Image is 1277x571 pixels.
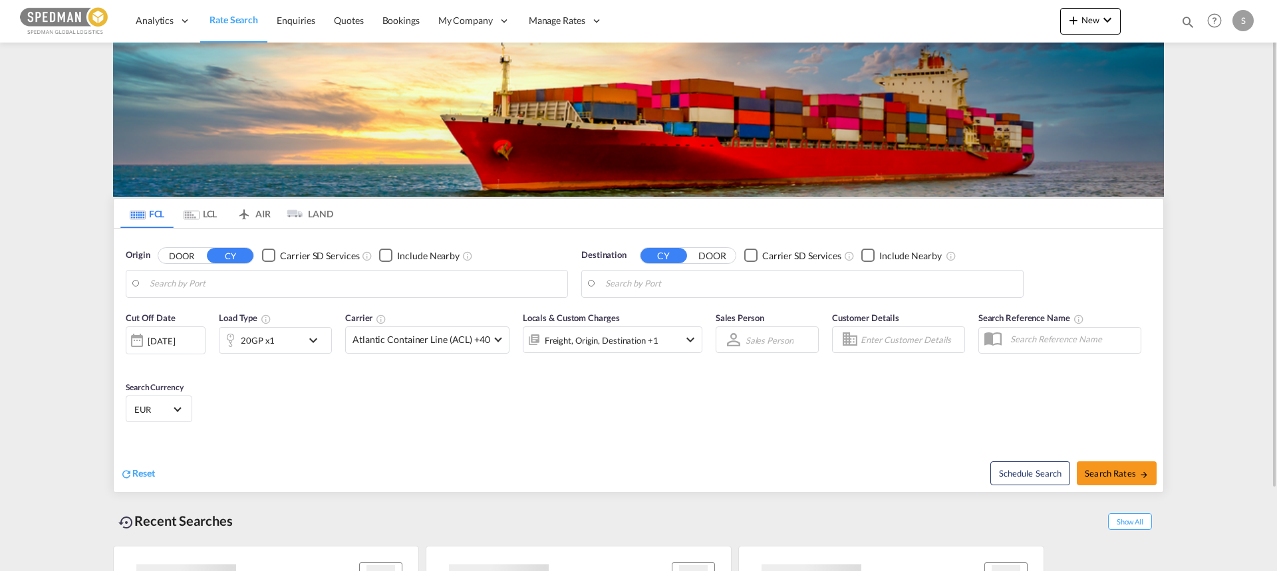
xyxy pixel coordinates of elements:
[990,461,1070,485] button: Note: By default Schedule search will only considerorigin ports, destination ports and cut off da...
[120,199,333,228] md-pagination-wrapper: Use the left and right arrow keys to navigate between tabs
[397,249,460,263] div: Include Nearby
[120,467,155,481] div: icon-refreshReset
[362,251,372,261] md-icon: Unchecked: Search for CY (Container Yard) services for all selected carriers.Checked : Search for...
[219,312,271,323] span: Load Type
[114,229,1163,492] div: Origin DOOR CY Checkbox No InkUnchecked: Search for CY (Container Yard) services for all selected...
[716,312,764,323] span: Sales Person
[1203,9,1232,33] div: Help
[280,249,359,263] div: Carrier SD Services
[210,14,258,25] span: Rate Search
[523,312,620,323] span: Locals & Custom Charges
[861,330,960,350] input: Enter Customer Details
[1139,470,1149,479] md-icon: icon-arrow-right
[1232,10,1254,31] div: S
[1004,329,1141,349] input: Search Reference Name
[150,274,561,294] input: Search by Port
[376,314,386,324] md-icon: The selected Trucker/Carrierwill be displayed in the rate results If the rates are from another f...
[148,335,175,347] div: [DATE]
[133,400,185,419] md-select: Select Currency: € EUREuro
[126,326,206,354] div: [DATE]
[523,326,702,353] div: Freight Origin Destination Factory Stuffingicon-chevron-down
[134,403,172,415] span: EUR
[1065,15,1115,25] span: New
[132,467,155,479] span: Reset
[20,6,110,36] img: c12ca350ff1b11efb6b291369744d907.png
[978,312,1084,323] span: Search Reference Name
[1073,314,1084,324] md-icon: Your search will be saved by the below given name
[1181,15,1195,35] div: icon-magnify
[1060,8,1121,35] button: icon-plus 400-fgNewicon-chevron-down
[334,15,363,26] span: Quotes
[120,468,132,480] md-icon: icon-refresh
[744,330,795,350] md-select: Sales Person
[946,251,956,261] md-icon: Unchecked: Ignores neighbouring ports when fetching rates.Checked : Includes neighbouring ports w...
[1099,12,1115,28] md-icon: icon-chevron-down
[1077,461,1157,485] button: Search Ratesicon-arrow-right
[879,249,942,263] div: Include Nearby
[1085,468,1149,479] span: Search Rates
[438,14,493,27] span: My Company
[236,206,252,216] md-icon: icon-airplane
[832,312,899,323] span: Customer Details
[382,15,420,26] span: Bookings
[462,251,473,261] md-icon: Unchecked: Ignores neighbouring ports when fetching rates.Checked : Includes neighbouring ports w...
[1065,12,1081,28] md-icon: icon-plus 400-fg
[219,327,332,354] div: 20GP x1icon-chevron-down
[581,249,627,262] span: Destination
[126,382,184,392] span: Search Currency
[762,249,841,263] div: Carrier SD Services
[640,248,687,263] button: CY
[1181,15,1195,29] md-icon: icon-magnify
[126,249,150,262] span: Origin
[605,274,1016,294] input: Search by Port
[861,249,942,263] md-checkbox: Checkbox No Ink
[120,199,174,228] md-tab-item: FCL
[689,248,736,263] button: DOOR
[744,249,841,263] md-checkbox: Checkbox No Ink
[545,331,658,350] div: Freight Origin Destination Factory Stuffing
[345,312,386,323] span: Carrier
[174,199,227,228] md-tab-item: LCL
[118,514,134,530] md-icon: icon-backup-restore
[262,249,359,263] md-checkbox: Checkbox No Ink
[305,332,328,348] md-icon: icon-chevron-down
[158,248,205,263] button: DOOR
[136,14,174,27] span: Analytics
[280,199,333,228] md-tab-item: LAND
[241,331,275,350] div: 20GP x1
[353,333,490,346] span: Atlantic Container Line (ACL) +40
[227,199,280,228] md-tab-item: AIR
[1203,9,1226,32] span: Help
[126,353,136,371] md-datepicker: Select
[113,506,238,536] div: Recent Searches
[1108,513,1152,530] span: Show All
[126,312,176,323] span: Cut Off Date
[277,15,315,26] span: Enquiries
[682,332,698,348] md-icon: icon-chevron-down
[844,251,855,261] md-icon: Unchecked: Search for CY (Container Yard) services for all selected carriers.Checked : Search for...
[529,14,585,27] span: Manage Rates
[207,248,253,263] button: CY
[113,43,1164,197] img: LCL+%26+FCL+BACKGROUND.png
[261,314,271,324] md-icon: icon-information-outline
[379,249,460,263] md-checkbox: Checkbox No Ink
